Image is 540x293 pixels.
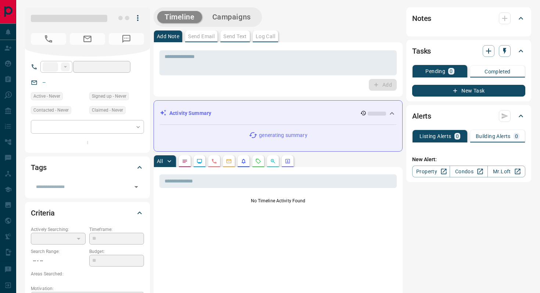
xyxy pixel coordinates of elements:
[412,166,450,177] a: Property
[89,226,144,233] p: Timeframe:
[425,69,445,74] p: Pending
[43,79,46,85] a: --
[412,45,431,57] h2: Tasks
[412,110,431,122] h2: Alerts
[197,158,202,164] svg: Lead Browsing Activity
[33,106,69,114] span: Contacted - Never
[450,166,487,177] a: Condos
[412,12,431,24] h2: Notes
[31,33,66,45] span: No Number
[31,226,86,233] p: Actively Searching:
[456,134,459,139] p: 0
[131,182,141,192] button: Open
[412,156,525,163] p: New Alert:
[487,166,525,177] a: Mr.Loft
[241,158,246,164] svg: Listing Alerts
[226,158,232,164] svg: Emails
[485,69,511,74] p: Completed
[31,162,46,173] h2: Tags
[412,107,525,125] div: Alerts
[31,255,86,267] p: -- - --
[157,11,202,23] button: Timeline
[412,10,525,27] div: Notes
[285,158,291,164] svg: Agent Actions
[89,248,144,255] p: Budget:
[412,42,525,60] div: Tasks
[169,109,211,117] p: Activity Summary
[270,158,276,164] svg: Opportunities
[412,85,525,97] button: New Task
[515,134,518,139] p: 0
[31,207,55,219] h2: Criteria
[70,33,105,45] span: No Email
[92,93,126,100] span: Signed up - Never
[157,34,179,39] p: Add Note
[157,159,163,164] p: All
[205,11,258,23] button: Campaigns
[420,134,451,139] p: Listing Alerts
[31,159,144,176] div: Tags
[450,69,453,74] p: 0
[31,285,144,292] p: Motivation:
[255,158,261,164] svg: Requests
[476,134,511,139] p: Building Alerts
[211,158,217,164] svg: Calls
[259,131,307,139] p: generating summary
[31,271,144,277] p: Areas Searched:
[109,33,144,45] span: No Number
[182,158,188,164] svg: Notes
[160,106,396,120] div: Activity Summary
[33,93,60,100] span: Active - Never
[31,248,86,255] p: Search Range:
[92,106,123,114] span: Claimed - Never
[31,204,144,222] div: Criteria
[159,198,397,204] p: No Timeline Activity Found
